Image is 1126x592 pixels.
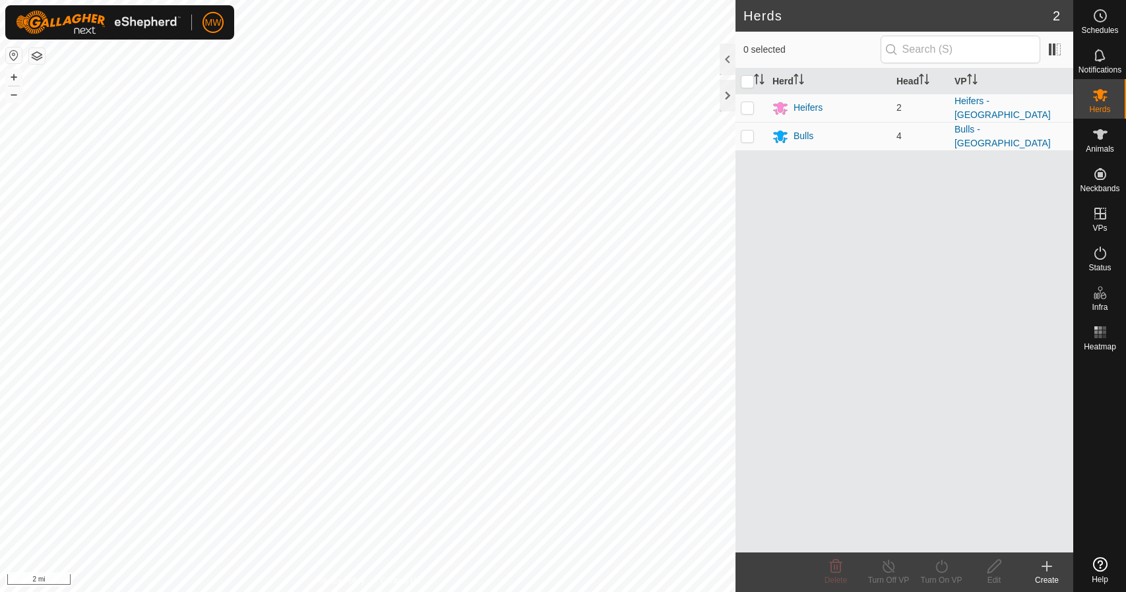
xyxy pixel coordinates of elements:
span: Status [1088,264,1111,272]
div: Bulls [794,129,813,143]
a: Contact Us [381,575,420,587]
span: VPs [1092,224,1107,232]
span: 2 [896,102,902,113]
p-sorticon: Activate to sort [754,76,765,86]
img: Gallagher Logo [16,11,181,34]
a: Help [1074,552,1126,589]
span: Animals [1086,145,1114,153]
p-sorticon: Activate to sort [967,76,978,86]
span: Help [1092,576,1108,583]
span: Schedules [1081,26,1118,34]
th: Head [891,69,949,94]
span: 0 selected [743,43,881,57]
span: MW [205,16,222,30]
span: Delete [825,576,848,585]
div: Turn On VP [915,574,968,586]
span: 4 [896,131,902,141]
th: Herd [767,69,891,94]
div: Create [1020,574,1073,586]
a: Privacy Policy [315,575,365,587]
h2: Herds [743,8,1053,24]
button: Map Layers [29,48,45,64]
span: Heatmap [1084,343,1116,351]
button: + [6,69,22,85]
span: Notifications [1079,66,1121,74]
a: Heifers - [GEOGRAPHIC_DATA] [954,96,1051,120]
div: Heifers [794,101,823,115]
span: Infra [1092,303,1108,311]
div: Turn Off VP [862,574,915,586]
button: – [6,86,22,102]
p-sorticon: Activate to sort [794,76,804,86]
th: VP [949,69,1073,94]
span: Herds [1089,105,1110,113]
span: Neckbands [1080,185,1119,192]
div: Edit [968,574,1020,586]
a: Bulls - [GEOGRAPHIC_DATA] [954,124,1051,148]
input: Search (S) [881,36,1040,63]
p-sorticon: Activate to sort [919,76,929,86]
span: 2 [1053,6,1060,26]
button: Reset Map [6,47,22,63]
